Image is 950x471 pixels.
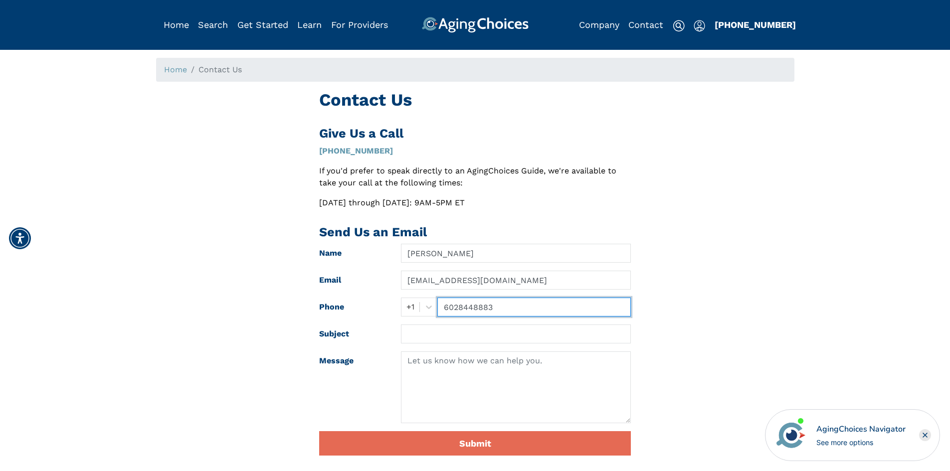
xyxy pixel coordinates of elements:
[312,244,393,263] label: Name
[816,437,906,448] div: See more options
[164,19,189,30] a: Home
[312,298,393,316] label: Phone
[312,351,393,423] label: Message
[715,19,796,30] a: [PHONE_NUMBER]
[774,418,808,452] img: avatar
[198,19,228,30] a: Search
[9,227,31,249] div: Accessibility Menu
[297,19,322,30] a: Learn
[319,90,631,110] h1: Contact Us
[579,19,619,30] a: Company
[312,324,393,343] label: Subject
[198,65,242,74] span: Contact Us
[312,271,393,290] label: Email
[331,19,388,30] a: For Providers
[694,20,705,32] img: user-icon.svg
[319,431,631,456] button: Submit
[198,17,228,33] div: Popover trigger
[156,58,794,82] nav: breadcrumb
[237,19,288,30] a: Get Started
[919,429,931,441] div: Close
[694,17,705,33] div: Popover trigger
[164,65,187,74] a: Home
[319,225,631,240] h2: Send Us an Email
[628,19,663,30] a: Contact
[816,423,906,435] div: AgingChoices Navigator
[319,165,631,189] p: If you'd prefer to speak directly to an AgingChoices Guide, we're available to take your call at ...
[319,146,393,156] a: [PHONE_NUMBER]
[319,197,631,209] p: [DATE] through [DATE]: 9AM-5PM ET
[319,126,631,141] h2: Give Us a Call
[673,20,685,32] img: search-icon.svg
[421,17,528,33] img: AgingChoices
